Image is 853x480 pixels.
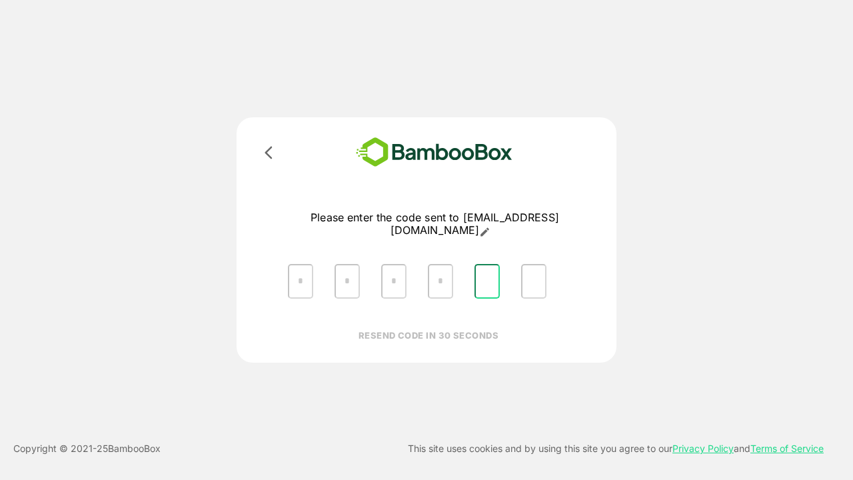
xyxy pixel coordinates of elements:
input: Please enter OTP character 4 [428,264,453,299]
input: Please enter OTP character 1 [288,264,313,299]
p: Please enter the code sent to [EMAIL_ADDRESS][DOMAIN_NAME] [277,211,592,237]
input: Please enter OTP character 5 [474,264,500,299]
a: Privacy Policy [672,443,734,454]
img: bamboobox [337,133,532,171]
input: Please enter OTP character 6 [521,264,546,299]
input: Please enter OTP character 2 [335,264,360,299]
a: Terms of Service [750,443,824,454]
input: Please enter OTP character 3 [381,264,407,299]
p: This site uses cookies and by using this site you agree to our and [408,441,824,457]
p: Copyright © 2021- 25 BambooBox [13,441,161,457]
